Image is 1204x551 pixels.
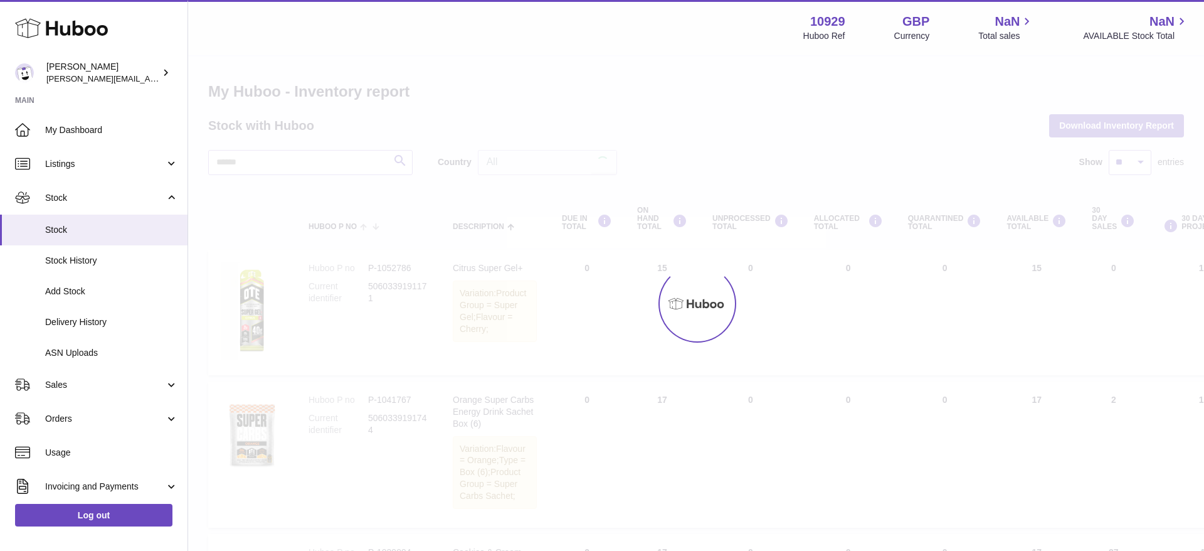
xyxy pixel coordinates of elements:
a: NaN AVAILABLE Stock Total [1083,13,1189,42]
img: thomas@otesports.co.uk [15,63,34,82]
div: Currency [894,30,930,42]
span: Orders [45,413,165,425]
span: Listings [45,158,165,170]
div: [PERSON_NAME] [46,61,159,85]
span: Delivery History [45,316,178,328]
span: Total sales [978,30,1034,42]
span: NaN [1149,13,1175,30]
span: Stock [45,192,165,204]
span: Stock [45,224,178,236]
span: NaN [995,13,1020,30]
span: Sales [45,379,165,391]
span: [PERSON_NAME][EMAIL_ADDRESS][DOMAIN_NAME] [46,73,251,83]
a: NaN Total sales [978,13,1034,42]
strong: GBP [902,13,929,30]
span: Add Stock [45,286,178,297]
strong: 10929 [810,13,845,30]
span: Stock History [45,255,178,267]
span: My Dashboard [45,124,178,136]
span: AVAILABLE Stock Total [1083,30,1189,42]
span: Invoicing and Payments [45,481,165,493]
span: ASN Uploads [45,347,178,359]
a: Log out [15,504,172,527]
span: Usage [45,447,178,459]
div: Huboo Ref [803,30,845,42]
